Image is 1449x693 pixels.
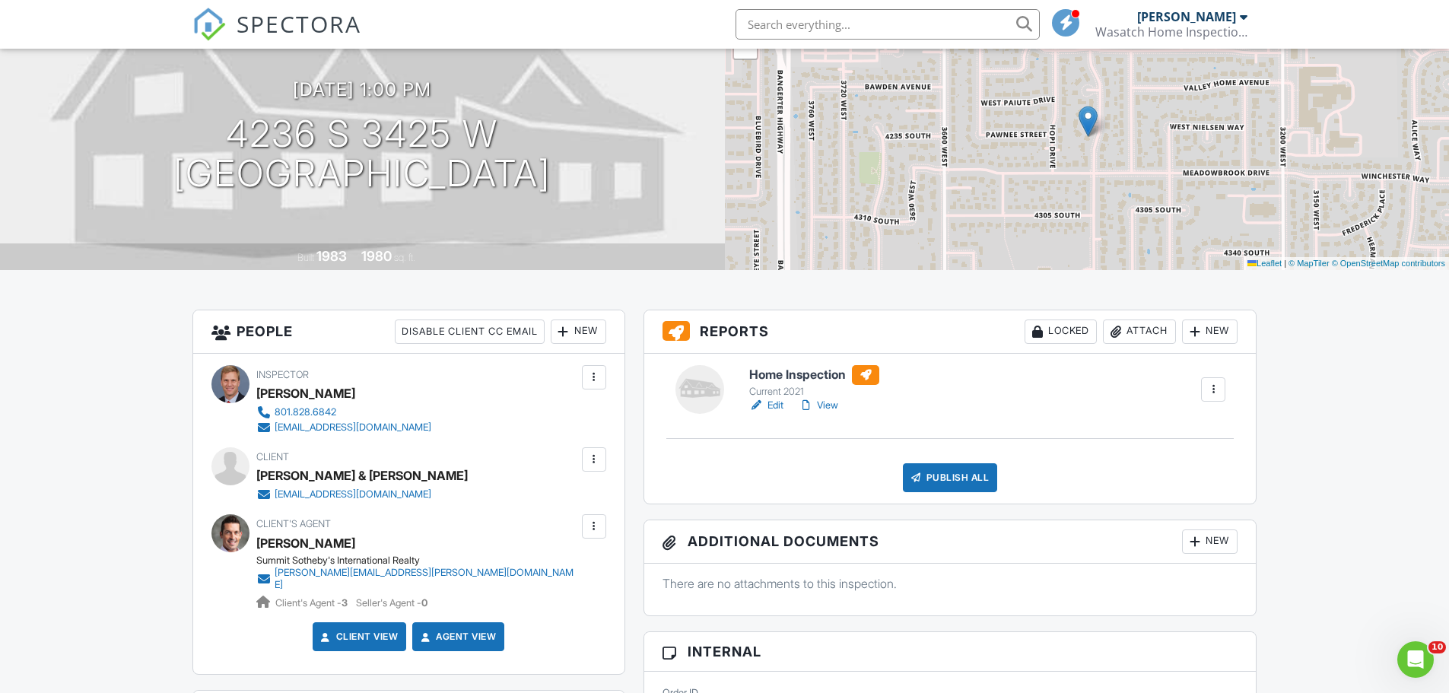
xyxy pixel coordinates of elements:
div: New [1182,529,1238,554]
div: Wasatch Home Inspections [1095,24,1247,40]
a: © MapTiler [1289,259,1330,268]
p: There are no attachments to this inspection. [663,575,1238,592]
h3: People [193,310,624,354]
a: Home Inspection Current 2021 [749,365,879,399]
img: Marker [1079,106,1098,137]
span: Inspector [256,369,309,380]
span: − [740,37,750,56]
a: Leaflet [1247,259,1282,268]
div: [EMAIL_ADDRESS][DOMAIN_NAME] [275,421,431,434]
span: Client [256,451,289,463]
span: | [1284,259,1286,268]
a: SPECTORA [192,21,361,52]
h3: Reports [644,310,1257,354]
h6: Home Inspection [749,365,879,385]
input: Search everything... [736,9,1040,40]
a: Agent View [418,629,496,644]
a: [PERSON_NAME][EMAIL_ADDRESS][PERSON_NAME][DOMAIN_NAME] [256,567,578,591]
strong: 3 [342,597,348,609]
a: [PERSON_NAME] [256,532,355,555]
img: The Best Home Inspection Software - Spectora [192,8,226,41]
div: Summit Sotheby's International Realty [256,555,590,567]
div: 1980 [361,248,392,264]
span: sq. ft. [394,252,415,263]
div: Publish All [903,463,998,492]
div: [PERSON_NAME][EMAIL_ADDRESS][PERSON_NAME][DOMAIN_NAME] [275,567,578,591]
div: 1983 [316,248,347,264]
div: Current 2021 [749,386,879,398]
div: [PERSON_NAME] & [PERSON_NAME] [256,464,468,487]
div: Attach [1103,319,1176,344]
div: 801.828.6842 [275,406,336,418]
h3: [DATE] 1:00 pm [293,79,431,100]
a: Edit [749,398,783,413]
strong: 0 [421,597,427,609]
span: Built [297,252,314,263]
div: New [1182,319,1238,344]
div: [PERSON_NAME] [256,382,355,405]
span: 10 [1428,641,1446,653]
h1: 4236 S 3425 W [GEOGRAPHIC_DATA] [173,114,551,195]
a: © OpenStreetMap contributors [1332,259,1445,268]
a: [EMAIL_ADDRESS][DOMAIN_NAME] [256,487,456,502]
span: SPECTORA [237,8,361,40]
h3: Internal [644,632,1257,672]
div: [EMAIL_ADDRESS][DOMAIN_NAME] [275,488,431,501]
span: Client's Agent - [275,597,350,609]
a: View [799,398,838,413]
a: Client View [318,629,399,644]
span: Seller's Agent - [356,597,427,609]
iframe: Intercom live chat [1397,641,1434,678]
a: [EMAIL_ADDRESS][DOMAIN_NAME] [256,420,431,435]
div: New [551,319,606,344]
a: 801.828.6842 [256,405,431,420]
span: Client's Agent [256,518,331,529]
h3: Additional Documents [644,520,1257,564]
div: [PERSON_NAME] [1137,9,1236,24]
div: Disable Client CC Email [395,319,545,344]
div: Locked [1025,319,1097,344]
